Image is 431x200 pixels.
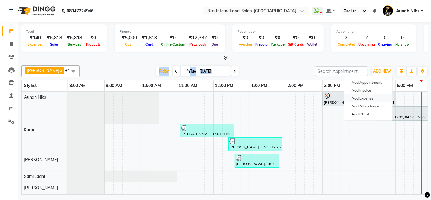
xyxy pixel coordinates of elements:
div: ₹0 [254,34,269,41]
a: 1:00 PM [250,81,269,90]
a: 5:00 PM [396,81,415,90]
span: Wallet [306,42,319,46]
a: 3:00 PM [323,81,342,90]
div: ₹0 [286,34,306,41]
span: Aundh Niks [24,94,46,100]
div: ₹0 [237,34,254,41]
span: Ongoing [376,42,394,46]
div: 0 [394,34,411,41]
span: Completed [336,42,357,46]
span: Card [144,42,155,46]
div: [PERSON_NAME], TK04, 03:00 PM-05:00 PM, [MEDICAL_DATA] Treatment - Short ([DEMOGRAPHIC_DATA]) [323,93,394,105]
div: 2 [357,34,376,41]
span: Today [156,66,172,76]
span: [PERSON_NAME] [24,157,58,162]
div: ₹0 [159,34,187,41]
div: ₹0 [269,34,286,41]
div: ₹6,818 [65,34,85,41]
a: 12:00 PM [214,81,235,90]
a: 11:00 AM [177,81,199,90]
a: 2:00 PM [286,81,306,90]
div: [PERSON_NAME], TK03, 12:25 PM-01:55 PM, Root Touch Up (Up To 1.5 Inch) - [MEDICAL_DATA] Free Colo... [229,138,282,150]
button: Add Appointment [344,79,392,86]
div: [PERSON_NAME], TK01, 12:35 PM-01:50 PM, Liposoluble Wax - Full Arms ([DEMOGRAPHIC_DATA]) (₹499),L... [235,155,279,167]
span: Samruddhi [24,174,45,179]
span: Sales [49,42,61,46]
span: Tue [185,69,198,73]
button: ADD NEW [372,67,393,76]
span: Online/Custom [159,42,187,46]
a: Add Invoice [344,86,392,94]
span: Prepaid [254,42,269,46]
a: Add Expense [344,94,392,102]
span: No show [394,42,411,46]
span: Voucher [237,42,254,46]
span: [PERSON_NAME] [27,68,59,73]
span: Gift Cards [286,42,306,46]
div: ₹5,000 [119,34,139,41]
span: Petty cash [188,42,208,46]
div: [PERSON_NAME], TK01, 11:05 AM-12:35 PM, Global Pre Lightning - Long ([DEMOGRAPHIC_DATA]) (₹3999) [181,125,234,137]
div: 0 [376,34,394,41]
span: Package [269,42,286,46]
div: ₹0 [85,34,102,41]
span: Cash [124,42,135,46]
span: Upcoming [357,42,376,46]
a: Add Attendance [344,102,392,110]
div: ₹12,382 [187,34,209,41]
div: Total [26,29,102,34]
a: 8:00 AM [68,81,87,90]
span: [PERSON_NAME] [24,185,58,191]
input: 2025-09-02 [198,67,228,76]
div: Finance [119,29,220,34]
div: ₹6,818 [45,34,65,41]
img: logo [15,2,57,19]
a: 10:00 AM [141,81,163,90]
input: Search Appointment [315,66,368,76]
div: ₹0 [306,34,319,41]
span: Services [66,42,83,46]
a: x [59,68,62,73]
a: Add Client [344,110,392,118]
span: Karan [24,127,35,132]
img: Aundh Niks [383,5,393,16]
span: ADD NEW [373,69,391,73]
div: ₹0 [209,34,220,41]
span: Expenses [26,42,45,46]
span: Stylist [24,83,37,88]
span: +4 [65,68,75,73]
div: ₹1,818 [139,34,159,41]
div: ₹140 [26,34,45,41]
div: Redemption [237,29,319,34]
span: Due [210,42,219,46]
div: Appointment [336,29,411,34]
b: 08047224946 [67,2,93,19]
span: Products [85,42,102,46]
div: 3 [336,34,357,41]
a: 9:00 AM [105,81,124,90]
span: Aundh Niks [396,8,419,14]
